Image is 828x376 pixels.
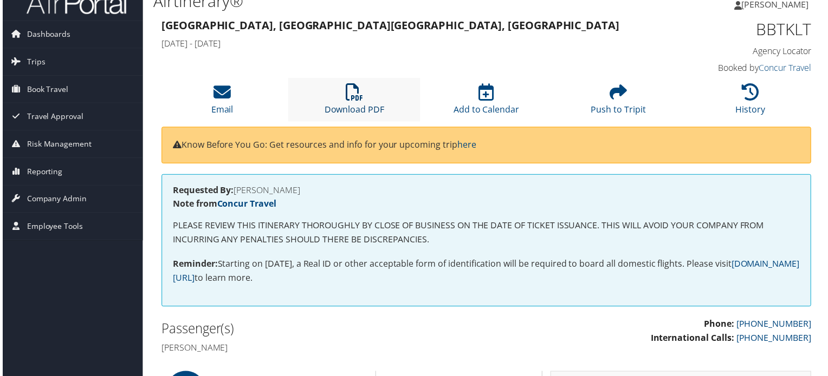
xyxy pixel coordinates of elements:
a: [PHONE_NUMBER] [738,334,813,346]
h4: [DATE] - [DATE] [160,38,646,50]
h4: [PERSON_NAME] [171,187,802,195]
a: [DOMAIN_NAME][URL] [171,259,801,285]
a: Add to Calendar [454,90,520,116]
strong: [GEOGRAPHIC_DATA], [GEOGRAPHIC_DATA] [GEOGRAPHIC_DATA], [GEOGRAPHIC_DATA] [160,18,620,33]
a: Email [210,90,232,116]
strong: Requested By: [171,185,232,197]
span: Reporting [24,159,60,186]
h4: Agency Locator [662,45,813,57]
h1: BBTKLT [662,18,813,41]
a: Concur Travel [761,62,813,74]
a: History [738,90,767,116]
p: Starting on [DATE], a Real ID or other acceptable form of identification will be required to boar... [171,259,802,286]
p: Know Before You Go: Get resources and info for your upcoming trip [171,139,802,153]
a: [PHONE_NUMBER] [738,320,813,332]
span: Trips [24,49,43,76]
span: Risk Management [24,131,89,159]
a: Download PDF [324,90,384,116]
span: Employee Tools [24,214,81,241]
a: here [457,140,476,151]
span: Book Travel [24,76,66,103]
a: Push to Tripit [592,90,647,116]
a: Concur Travel [216,199,275,211]
span: Dashboards [24,21,68,48]
strong: Phone: [706,320,736,332]
h2: Passenger(s) [160,321,478,340]
p: PLEASE REVIEW THIS ITINERARY THOROUGHLY BY CLOSE OF BUSINESS ON THE DATE OF TICKET ISSUANCE. THIS... [171,220,802,248]
h4: Booked by [662,62,813,74]
strong: Reminder: [171,259,216,271]
strong: Note from [171,199,275,211]
span: Travel Approval [24,104,81,131]
span: Company Admin [24,187,85,214]
strong: International Calls: [652,334,736,346]
h4: [PERSON_NAME] [160,344,478,355]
